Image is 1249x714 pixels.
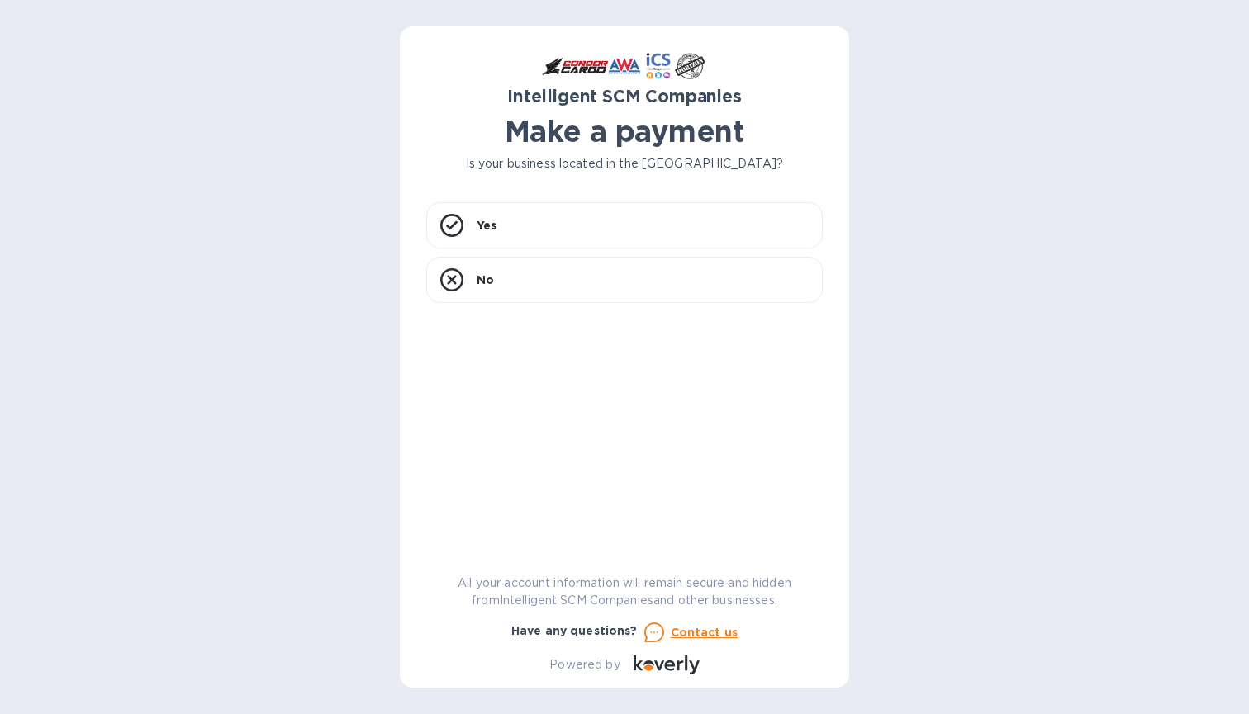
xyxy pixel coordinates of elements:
[426,155,823,173] p: Is your business located in the [GEOGRAPHIC_DATA]?
[426,575,823,609] p: All your account information will remain secure and hidden from Intelligent SCM Companies and oth...
[511,624,638,637] b: Have any questions?
[549,656,620,674] p: Powered by
[477,272,494,288] p: No
[507,86,742,106] b: Intelligent SCM Companies
[477,217,496,234] p: Yes
[671,626,738,639] u: Contact us
[426,114,823,149] h1: Make a payment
